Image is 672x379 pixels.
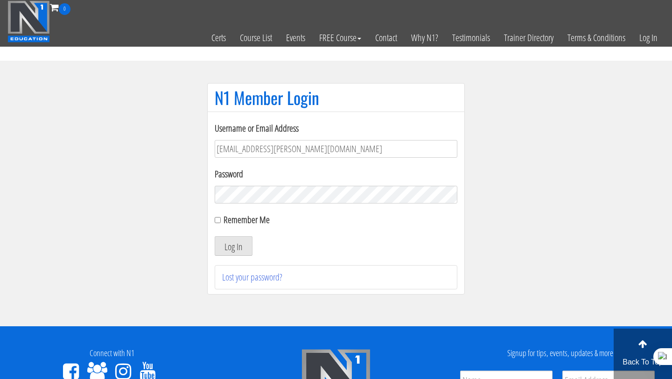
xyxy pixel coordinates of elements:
a: Lost your password? [222,271,282,283]
a: FREE Course [312,15,368,61]
a: Course List [233,15,279,61]
button: Log In [215,236,252,256]
img: n1-education [7,0,50,42]
a: Contact [368,15,404,61]
label: Password [215,167,457,181]
h4: Connect with N1 [7,349,217,358]
a: Why N1? [404,15,445,61]
a: 0 [50,1,70,14]
a: Certs [204,15,233,61]
a: Terms & Conditions [560,15,632,61]
a: Trainer Directory [497,15,560,61]
a: Events [279,15,312,61]
a: Log In [632,15,665,61]
h4: Signup for tips, events, updates & more [455,349,665,358]
h1: N1 Member Login [215,88,457,107]
span: 0 [59,3,70,15]
label: Remember Me [224,213,270,226]
a: Testimonials [445,15,497,61]
label: Username or Email Address [215,121,457,135]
